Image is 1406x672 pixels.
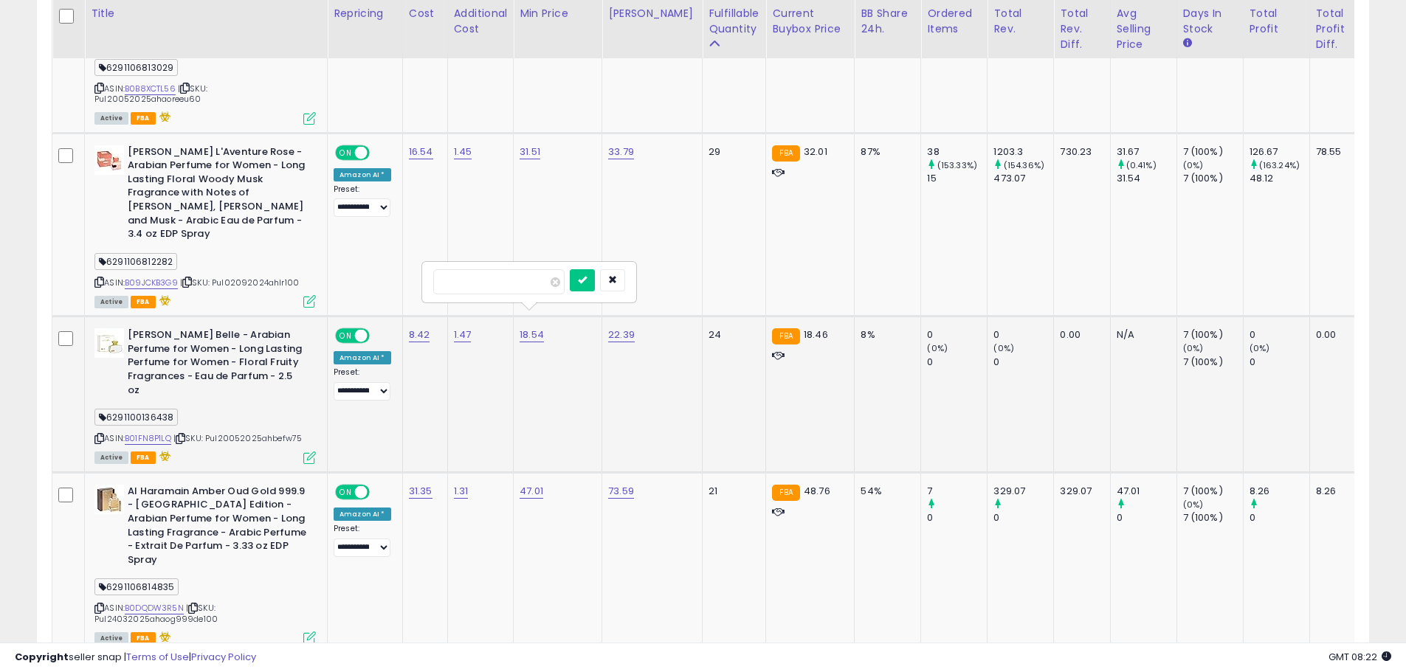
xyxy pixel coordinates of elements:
[1117,511,1176,524] div: 0
[334,508,391,521] div: Amazon AI *
[1183,172,1243,185] div: 7 (100%)
[94,328,124,358] img: 31rQMkjUK-L._SL40_.jpg
[1183,159,1204,171] small: (0%)
[1250,511,1309,524] div: 0
[1117,172,1176,185] div: 31.54
[993,342,1014,354] small: (0%)
[1250,145,1309,159] div: 126.67
[334,6,396,21] div: Repricing
[1060,145,1098,159] div: 730.23
[804,328,828,342] span: 18.46
[15,650,69,664] strong: Copyright
[1250,328,1309,342] div: 0
[368,330,391,342] span: OFF
[927,356,987,369] div: 0
[608,328,635,342] a: 22.39
[520,484,543,499] a: 47.01
[94,112,128,125] span: All listings currently available for purchase on Amazon
[191,650,256,664] a: Privacy Policy
[126,650,189,664] a: Terms of Use
[409,6,441,21] div: Cost
[156,295,171,305] i: hazardous material
[709,145,754,159] div: 29
[520,145,540,159] a: 31.51
[1183,328,1243,342] div: 7 (100%)
[861,145,909,159] div: 87%
[520,6,596,21] div: Min Price
[927,342,948,354] small: (0%)
[180,277,299,288] span: | SKU: Pul02092024ahlr100
[1060,328,1098,342] div: 0.00
[1250,172,1309,185] div: 48.12
[861,328,909,342] div: 8%
[993,328,1053,342] div: 0
[409,328,430,342] a: 8.42
[368,485,391,498] span: OFF
[993,145,1053,159] div: 1203.3
[15,651,256,665] div: seller snap | |
[861,485,909,498] div: 54%
[927,485,987,498] div: 7
[128,328,307,401] b: [PERSON_NAME] Belle - Arabian Perfume for Women - Long Lasting Perfume for Women - Floral Fruity ...
[709,485,754,498] div: 21
[927,511,987,524] div: 0
[804,484,830,498] span: 48.76
[125,432,171,445] a: B01FN8P1LQ
[1183,342,1204,354] small: (0%)
[94,451,128,464] span: All listings currently available for purchase on Amazon
[454,145,472,159] a: 1.45
[608,6,696,21] div: [PERSON_NAME]
[772,6,848,37] div: Current Buybox Price
[334,168,391,181] div: Amazon AI *
[1060,6,1103,52] div: Total Rev. Diff.
[1183,356,1243,369] div: 7 (100%)
[94,578,179,595] span: 6291106814835
[337,146,355,159] span: ON
[804,145,827,159] span: 32.01
[1183,37,1192,50] small: Days In Stock.
[173,432,302,444] span: | SKU: Pul20052025ahbefw75
[409,145,433,159] a: 16.54
[1250,342,1270,354] small: (0%)
[1316,485,1349,498] div: 8.26
[454,328,472,342] a: 1.47
[125,277,178,289] a: B09JCKB3G9
[1183,499,1204,510] small: (0%)
[94,145,124,175] img: 3124BA7To5L._SL40_.jpg
[94,602,218,624] span: | SKU: Pul24032025ahaog999de100
[993,356,1053,369] div: 0
[927,172,987,185] div: 15
[993,6,1047,37] div: Total Rev.
[94,328,316,462] div: ASIN:
[156,111,171,122] i: hazardous material
[94,485,124,514] img: 41MM4LdaJKL._SL40_.jpg
[937,159,977,171] small: (153.33%)
[772,145,799,162] small: FBA
[927,6,981,37] div: Ordered Items
[1183,485,1243,498] div: 7 (100%)
[409,484,433,499] a: 31.35
[1004,159,1044,171] small: (154.36%)
[1329,650,1391,664] span: 2025-09-18 08:22 GMT
[927,328,987,342] div: 0
[1117,485,1176,498] div: 47.01
[131,296,156,308] span: FBA
[1183,6,1237,37] div: Days In Stock
[1117,328,1165,342] div: N/A
[608,484,634,499] a: 73.59
[709,328,754,342] div: 24
[454,484,469,499] a: 1.31
[772,485,799,501] small: FBA
[334,367,391,401] div: Preset:
[125,83,176,95] a: B0B8XCTL56
[156,451,171,461] i: hazardous material
[772,328,799,344] small: FBA
[993,485,1053,498] div: 329.07
[1316,328,1349,342] div: 0.00
[1126,159,1157,171] small: (0.41%)
[128,145,307,245] b: [PERSON_NAME] L'Aventure Rose - Arabian Perfume for Women - Long Lasting Floral Woody Musk Fragra...
[334,184,391,218] div: Preset:
[1316,145,1349,159] div: 78.55
[94,296,128,308] span: All listings currently available for purchase on Amazon
[927,145,987,159] div: 38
